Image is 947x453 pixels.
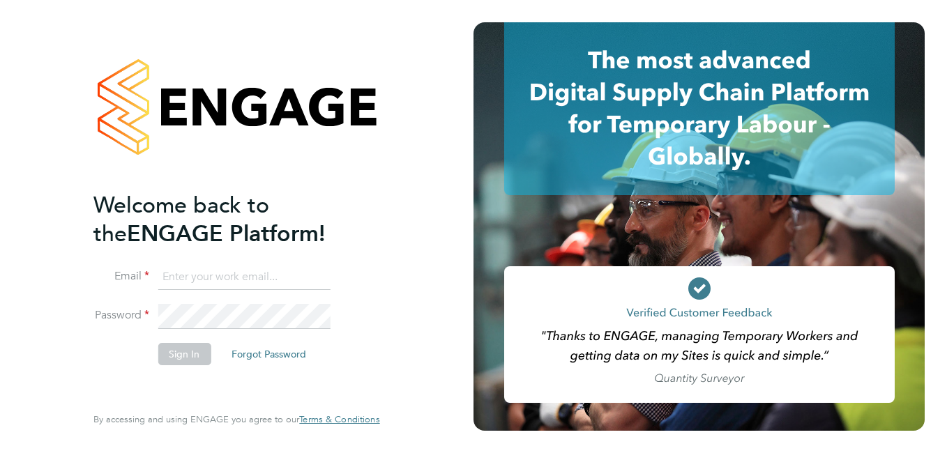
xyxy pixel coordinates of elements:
h2: ENGAGE Platform! [93,191,365,248]
a: Terms & Conditions [299,414,379,425]
span: By accessing and using ENGAGE you agree to our [93,413,379,425]
label: Email [93,269,149,284]
label: Password [93,308,149,323]
span: Terms & Conditions [299,413,379,425]
input: Enter your work email... [158,265,330,290]
button: Forgot Password [220,343,317,365]
button: Sign In [158,343,211,365]
span: Welcome back to the [93,192,269,247]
